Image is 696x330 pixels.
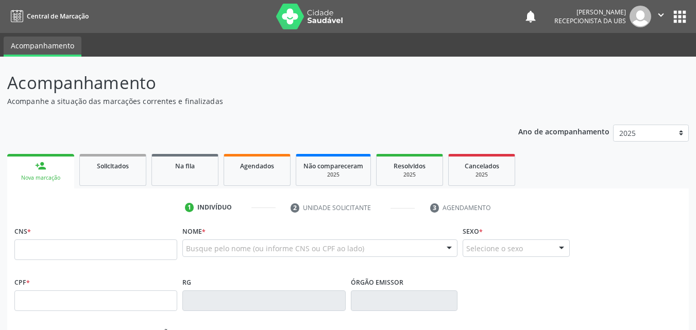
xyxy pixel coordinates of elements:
[554,16,626,25] span: Recepcionista da UBS
[240,162,274,170] span: Agendados
[7,96,484,107] p: Acompanhe a situação das marcações correntes e finalizadas
[7,8,89,25] a: Central de Marcação
[197,203,232,212] div: Indivíduo
[35,160,46,171] div: person_add
[456,171,507,179] div: 2025
[182,223,206,239] label: Nome
[554,8,626,16] div: [PERSON_NAME]
[465,162,499,170] span: Cancelados
[651,6,671,27] button: 
[630,6,651,27] img: img
[14,274,30,290] label: CPF
[384,171,435,179] div: 2025
[185,203,194,212] div: 1
[655,9,667,21] i: 
[518,125,609,137] p: Ano de acompanhamento
[394,162,426,170] span: Resolvidos
[351,274,403,290] label: Órgão emissor
[7,70,484,96] p: Acompanhamento
[303,162,363,170] span: Não compareceram
[303,171,363,179] div: 2025
[97,162,129,170] span: Solicitados
[4,37,81,57] a: Acompanhamento
[523,9,538,24] button: notifications
[671,8,689,26] button: apps
[14,223,31,239] label: CNS
[182,274,191,290] label: RG
[175,162,195,170] span: Na fila
[186,243,364,254] span: Busque pelo nome (ou informe CNS ou CPF ao lado)
[466,243,523,254] span: Selecione o sexo
[27,12,89,21] span: Central de Marcação
[463,223,483,239] label: Sexo
[14,174,67,182] div: Nova marcação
